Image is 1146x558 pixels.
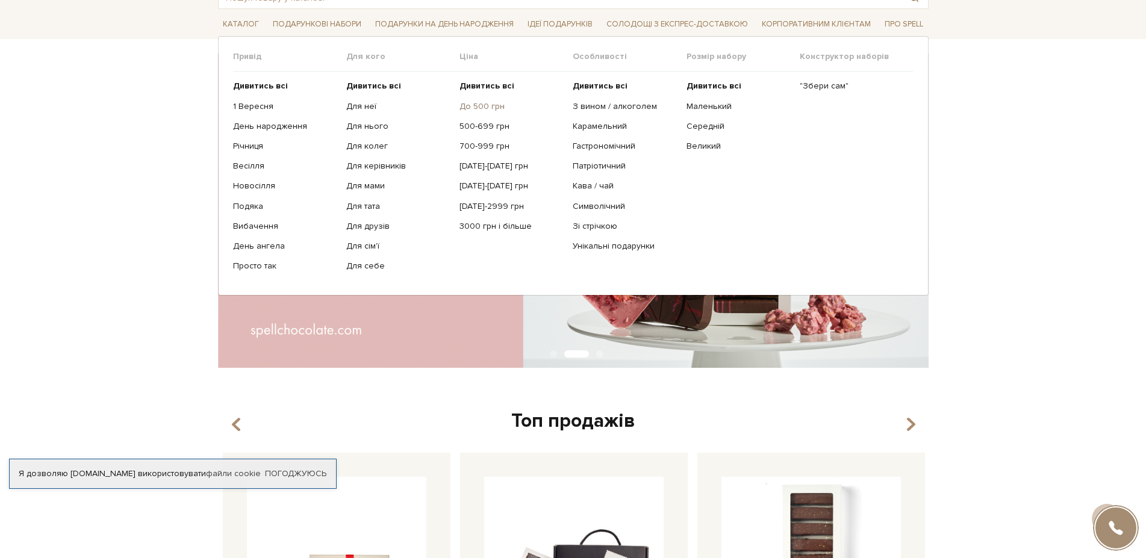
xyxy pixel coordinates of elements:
span: Для кого [346,51,459,62]
b: Дивитись всі [573,81,627,91]
span: Конструктор наборів [800,51,913,62]
a: Для мами [346,181,450,191]
a: Гастрономічний [573,141,677,152]
a: [DATE]-[DATE] грн [459,181,564,191]
span: Каталог [218,15,264,34]
a: Для нього [346,121,450,132]
a: "Збери сам" [800,81,904,91]
a: З вином / алкоголем [573,101,677,112]
span: Подарунки на День народження [370,15,519,34]
a: Дивитись всі [233,81,337,91]
a: Корпоративним клієнтам [757,14,876,34]
span: Особливості [573,51,686,62]
a: Для неї [346,101,450,112]
a: Весілля [233,161,337,172]
a: Вибачення [233,221,337,232]
a: Дивитись всі [687,81,791,91]
a: файли cookie [206,468,261,479]
button: Carousel Page 3 [596,350,603,358]
span: Про Spell [880,15,928,34]
a: Для сім'ї [346,241,450,252]
a: Патріотичний [573,161,677,172]
a: Подяка [233,201,337,212]
a: 3000 грн і більше [459,221,564,232]
a: Маленький [687,101,791,112]
button: Carousel Page 1 [550,350,557,358]
span: Ідеї подарунків [523,15,597,34]
a: Дивитись всі [346,81,450,91]
div: Каталог [218,36,929,296]
a: Просто так [233,261,337,271]
div: Я дозволяю [DOMAIN_NAME] використовувати [10,468,336,479]
b: Дивитись всі [687,81,741,91]
a: Солодощі з експрес-доставкою [602,14,753,34]
a: Для колег [346,141,450,152]
a: Дивитись всі [459,81,564,91]
a: Для керівників [346,161,450,172]
a: 700-999 грн [459,141,564,152]
a: [DATE]-[DATE] грн [459,161,564,172]
a: День ангела [233,241,337,252]
a: [DATE]-2999 грн [459,201,564,212]
a: Карамельний [573,121,677,132]
b: Дивитись всі [459,81,514,91]
b: Дивитись всі [233,81,288,91]
b: Дивитись всі [346,81,401,91]
a: Погоджуюсь [265,468,326,479]
a: Для тата [346,201,450,212]
a: Для себе [346,261,450,271]
div: Carousel Pagination [218,349,929,360]
span: Розмір набору [687,51,800,62]
a: Унікальні подарунки [573,241,677,252]
span: Подарункові набори [268,15,366,34]
a: Для друзів [346,221,450,232]
a: До 500 грн [459,101,564,112]
a: Новосілля [233,181,337,191]
a: День народження [233,121,337,132]
a: Великий [687,141,791,152]
a: Дивитись всі [573,81,677,91]
button: Carousel Page 2 (Current Slide) [564,350,589,358]
a: Річниця [233,141,337,152]
span: Ціна [459,51,573,62]
a: Символічний [573,201,677,212]
a: Середній [687,121,791,132]
a: Кава / чай [573,181,677,191]
a: 500-699 грн [459,121,564,132]
a: 1 Вересня [233,101,337,112]
span: Привід [233,51,346,62]
div: Топ продажів [218,409,929,434]
a: Зі стрічкою [573,221,677,232]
